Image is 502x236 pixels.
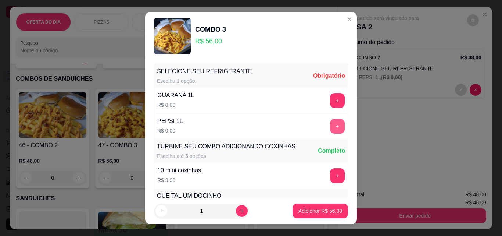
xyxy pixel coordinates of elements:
button: decrease-product-quantity [155,205,167,217]
div: GUARANA 1L [157,91,194,100]
button: Adicionar R$ 56,00 [293,204,348,218]
p: R$ 9,90 [157,176,201,184]
div: Escolha 1 opção. [157,77,252,85]
div: 10 mini coxinhas [157,166,201,175]
div: TURBINE SEU COMBO ADICIONANDO COXINHAS [157,142,295,151]
div: SELECIONE SEU REFRIGERANTE [157,67,252,76]
div: QUE TAL UM DOCINHO [157,191,222,200]
button: increase-product-quantity [236,205,248,217]
button: add [330,93,345,108]
div: Escolha até 5 opções [157,152,295,160]
p: R$ 0,00 [157,127,183,134]
div: Completo [318,196,345,205]
div: Obrigatório [313,71,345,80]
p: R$ 0,00 [157,101,194,109]
div: COMBO 3 [195,24,226,35]
div: Completo [318,147,345,155]
p: R$ 56,00 [195,36,226,46]
p: Adicionar R$ 56,00 [298,207,342,215]
img: product-image [154,18,191,54]
div: PEPSI 1L [157,117,183,126]
button: add [330,119,345,134]
button: Close [344,13,355,25]
button: add [330,168,345,183]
